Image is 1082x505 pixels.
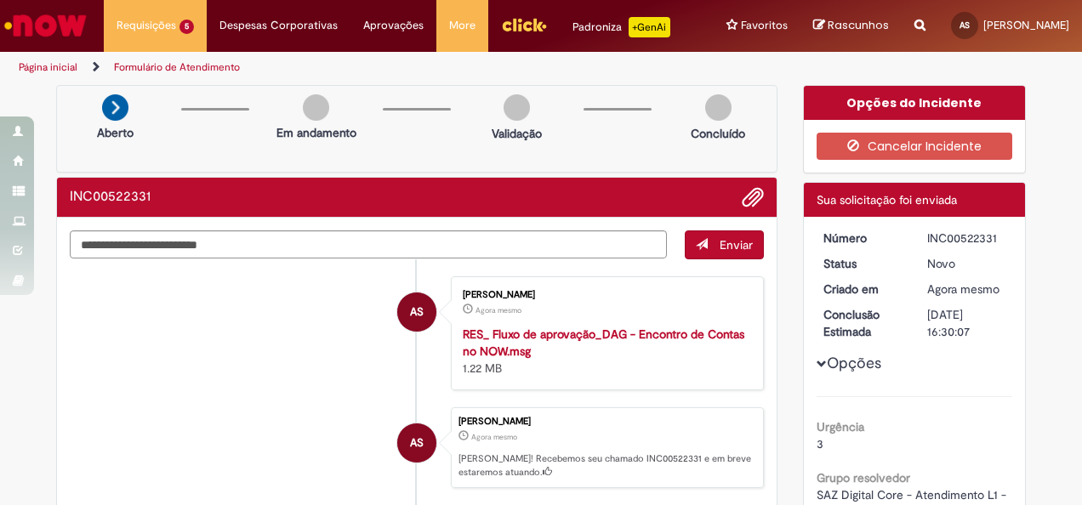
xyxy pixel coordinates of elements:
span: Aprovações [363,17,424,34]
a: Rascunhos [813,18,889,34]
li: Andressa Luiza Da Silva [70,407,764,489]
span: Agora mesmo [476,305,521,315]
span: AS [410,423,424,463]
dt: Criado em [811,281,915,298]
div: [DATE] 16:30:07 [927,306,1006,340]
span: 5 [179,20,194,34]
span: 3 [817,436,823,451]
div: 27/08/2025 14:30:07 [927,281,1006,298]
p: Validação [492,125,542,142]
dt: Status [811,255,915,272]
span: Enviar [720,237,753,252]
div: Opções do Incidente [804,86,1026,120]
button: Adicionar anexos [742,186,764,208]
span: AS [410,292,424,332]
button: Cancelar Incidente [817,133,1013,160]
textarea: Digite sua mensagem aqui... [70,230,667,258]
span: Agora mesmo [471,432,517,442]
p: Concluído [691,125,745,142]
div: [PERSON_NAME] [458,417,755,427]
div: 1.22 MB [463,326,746,377]
time: 27/08/2025 14:30:07 [471,432,517,442]
b: Grupo resolvedor [817,470,910,485]
b: Urgência [817,419,864,434]
p: +GenAi [629,17,670,37]
span: Requisições [117,17,176,34]
ul: Trilhas de página [13,52,709,83]
button: Enviar [685,230,764,259]
dt: Conclusão Estimada [811,306,915,340]
p: [PERSON_NAME]! Recebemos seu chamado INC00522331 e em breve estaremos atuando. [458,452,755,479]
span: Agora mesmo [927,281,999,297]
span: Rascunhos [828,17,889,33]
a: Formulário de Atendimento [114,60,240,74]
a: RES_ Fluxo de aprovação_DAG - Encontro de Contas no NOW.msg [463,326,744,359]
img: click_logo_yellow_360x200.png [501,12,547,37]
img: img-circle-grey.png [303,94,329,121]
div: INC00522331 [927,230,1006,247]
time: 27/08/2025 14:29:54 [476,305,521,315]
img: ServiceNow [2,9,89,43]
span: AS [960,20,970,31]
p: Aberto [97,124,134,141]
div: [PERSON_NAME] [463,290,746,300]
div: Andressa Luiza Da Silva [397,292,436,332]
span: Favoritos [741,17,788,34]
span: Sua solicitação foi enviada [817,192,957,207]
div: Novo [927,255,1006,272]
h2: INC00522331 Histórico de tíquete [70,190,151,205]
div: Padroniza [572,17,670,37]
time: 27/08/2025 14:30:07 [927,281,999,297]
span: More [449,17,476,34]
img: arrow-next.png [102,94,128,121]
a: Página inicial [19,60,77,74]
div: Andressa Luiza Da Silva [397,423,436,462]
img: img-circle-grey.png [504,94,530,121]
span: Despesas Corporativas [219,17,338,34]
dt: Número [811,230,915,247]
img: img-circle-grey.png [705,94,732,121]
span: [PERSON_NAME] [983,18,1069,32]
p: Em andamento [276,124,356,141]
